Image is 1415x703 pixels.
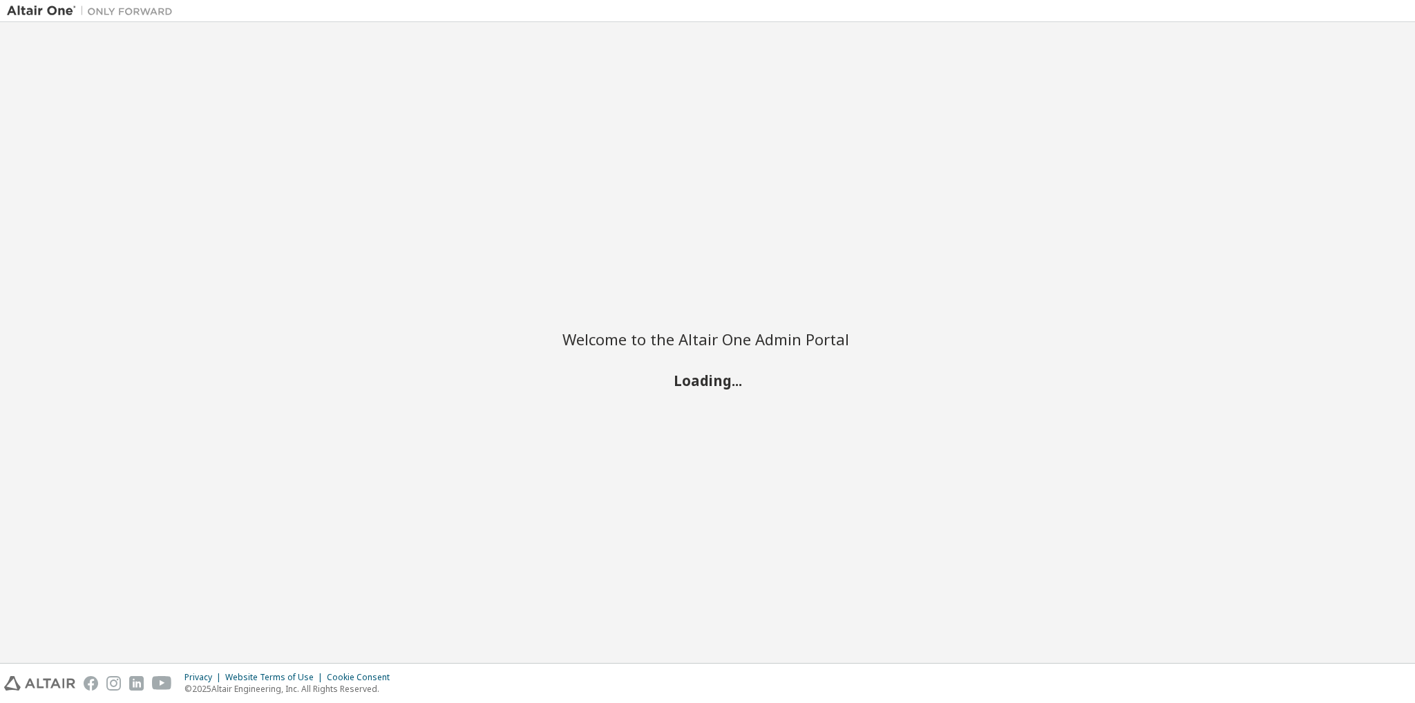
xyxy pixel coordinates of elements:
img: linkedin.svg [129,676,144,691]
img: facebook.svg [84,676,98,691]
div: Website Terms of Use [225,672,327,683]
img: Altair One [7,4,180,18]
h2: Loading... [562,372,853,389]
div: Cookie Consent [327,672,398,683]
img: instagram.svg [106,676,121,691]
h2: Welcome to the Altair One Admin Portal [562,329,853,349]
img: altair_logo.svg [4,676,75,691]
p: © 2025 Altair Engineering, Inc. All Rights Reserved. [184,683,398,695]
div: Privacy [184,672,225,683]
img: youtube.svg [152,676,172,691]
